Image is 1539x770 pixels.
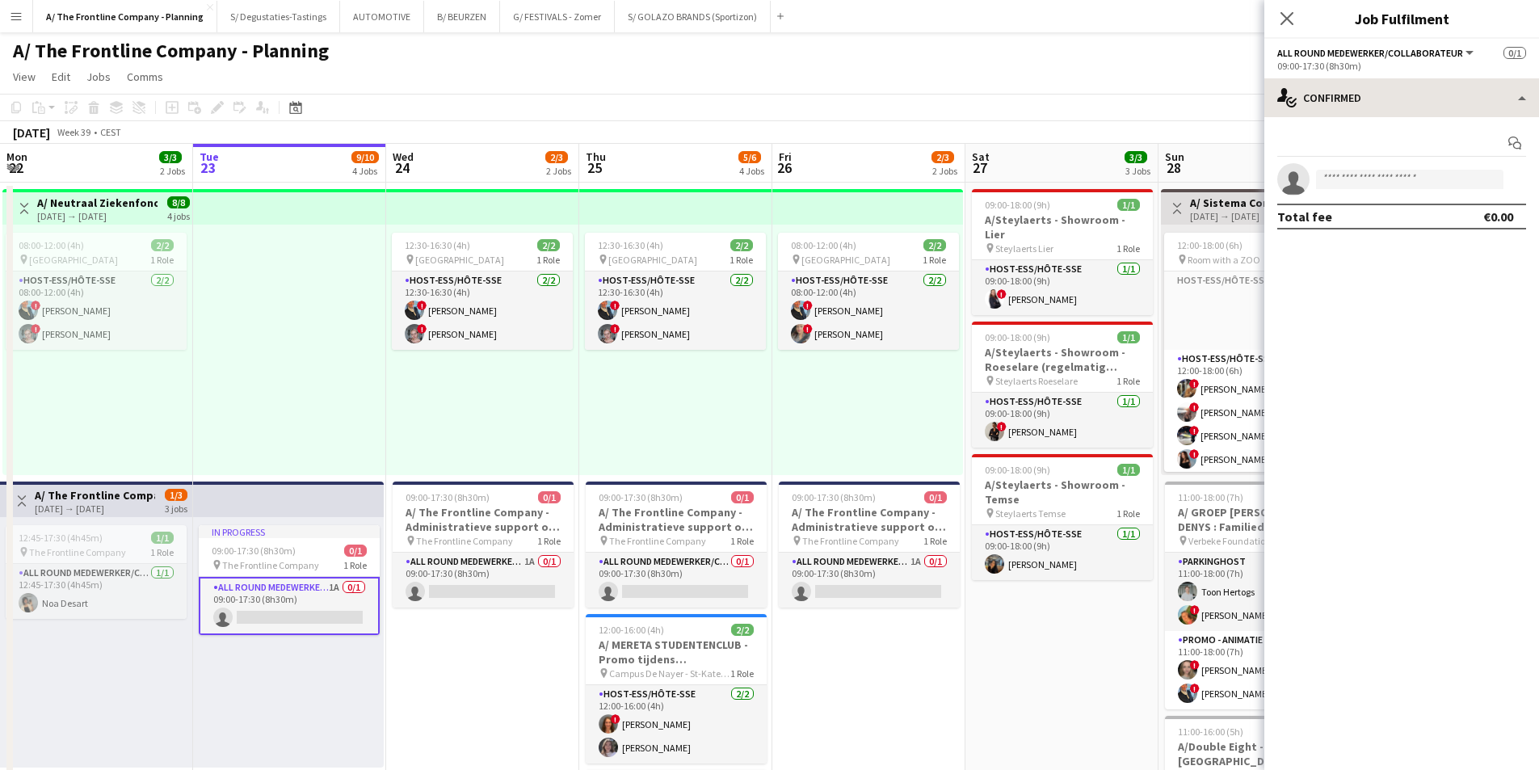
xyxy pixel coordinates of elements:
[212,545,296,557] span: 09:00-17:30 (8h30m)
[932,165,957,177] div: 2 Jobs
[45,66,77,87] a: Edit
[972,189,1153,315] div: 09:00-18:00 (9h)1/1A/Steylaerts - Showroom - Lier Steylaerts Lier1 RoleHost-ess/Hôte-sse1/109:00-...
[545,151,568,163] span: 2/3
[791,239,856,251] span: 08:00-12:00 (4h)
[100,126,121,138] div: CEST
[31,301,40,310] span: !
[972,322,1153,448] app-job-card: 09:00-18:00 (9h)1/1A/Steylaerts - Showroom - Roeselare (regelmatig terugkerende opdracht) Steylae...
[1116,242,1140,255] span: 1 Role
[779,505,960,534] h3: A/ The Frontline Company - Administratieve support op TFC Kantoor
[586,614,767,764] app-job-card: 12:00-16:00 (4h)2/2A/ MERETA STUDENTENCLUB - Promo tijdens wervingsnamiddag - Campus de [GEOGRAPH...
[586,482,767,608] app-job-card: 09:00-17:30 (8h30m)0/1A/ The Frontline Company - Administratieve support op TFC Kantoor The Front...
[1190,196,1310,210] h3: A/ Sistema Congressi - Congres RADECS 2025 - [GEOGRAPHIC_DATA] (Room with a Zoo) - 28/09 tem 03/10
[1189,379,1199,389] span: !
[995,242,1053,255] span: Steylaerts Lier
[13,39,329,63] h1: A/ The Frontline Company - Planning
[995,507,1066,520] span: Steylaerts Temse
[1264,8,1539,29] h3: Job Fulfilment
[393,482,574,608] app-job-card: 09:00-17:30 (8h30m)0/1A/ The Frontline Company - Administratieve support op TFC Kantoor The Front...
[167,208,190,222] div: 4 jobs
[1117,199,1140,211] span: 1/1
[344,545,367,557] span: 0/1
[779,149,792,164] span: Fri
[995,375,1078,387] span: Steylaerts Roeselare
[1189,402,1199,412] span: !
[969,158,990,177] span: 27
[1190,660,1200,670] span: !
[972,454,1153,580] app-job-card: 09:00-18:00 (9h)1/1A/Steylaerts - Showroom - Temse Steylaerts Temse1 RoleHost-ess/Hôte-sse1/109:0...
[972,478,1153,507] h3: A/Steylaerts - Showroom - Temse
[599,624,664,636] span: 12:00-16:00 (4h)
[500,1,615,32] button: G/ FESTIVALS - Zomer
[801,254,890,266] span: [GEOGRAPHIC_DATA]
[802,535,899,547] span: The Frontline Company
[340,1,424,32] button: AUTOMOTIVE
[923,239,946,251] span: 2/2
[1116,375,1140,387] span: 1 Role
[1164,350,1345,499] app-card-role: Host-ess/Hôte-sse5/512:00-18:00 (6h)![PERSON_NAME]![PERSON_NAME]![PERSON_NAME]![PERSON_NAME]
[159,151,182,163] span: 3/3
[160,165,185,177] div: 2 Jobs
[150,254,174,266] span: 1 Role
[537,239,560,251] span: 2/2
[1190,684,1200,693] span: !
[610,301,620,310] span: !
[730,254,753,266] span: 1 Role
[19,239,84,251] span: 08:00-12:00 (4h)
[585,233,766,350] app-job-card: 12:30-16:30 (4h)2/2 [GEOGRAPHIC_DATA]1 RoleHost-ess/Hôte-sse2/212:30-16:30 (4h)![PERSON_NAME]![PE...
[1178,491,1243,503] span: 11:00-18:00 (7h)
[405,239,470,251] span: 12:30-16:30 (4h)
[393,149,414,164] span: Wed
[200,149,219,164] span: Tue
[599,491,683,503] span: 09:00-17:30 (8h30m)
[1189,449,1199,459] span: !
[997,422,1007,431] span: !
[739,165,764,177] div: 4 Jobs
[6,564,187,619] app-card-role: All Round medewerker/collaborateur1/112:45-17:30 (4h45m)Noa Desart
[31,324,40,334] span: !
[199,525,380,538] div: In progress
[598,239,663,251] span: 12:30-16:30 (4h)
[6,233,187,350] app-job-card: 08:00-12:00 (4h)2/2 [GEOGRAPHIC_DATA]1 RoleHost-ess/Hôte-sse2/208:00-12:00 (4h)![PERSON_NAME]![PE...
[608,254,697,266] span: [GEOGRAPHIC_DATA]
[6,525,187,619] app-job-card: 12:45-17:30 (4h45m)1/1 The Frontline Company1 RoleAll Round medewerker/collaborateur1/112:45-17:3...
[1188,535,1306,547] span: Verbeke Foundation - Stekene
[393,505,574,534] h3: A/ The Frontline Company - Administratieve support op TFC Kantoor
[972,149,990,164] span: Sat
[151,532,174,544] span: 1/1
[536,254,560,266] span: 1 Role
[416,535,513,547] span: The Frontline Company
[151,239,174,251] span: 2/2
[1165,631,1346,709] app-card-role: Promo - Animatie - Animation2/211:00-18:00 (7h)![PERSON_NAME]![PERSON_NAME]
[730,667,754,680] span: 1 Role
[803,324,813,334] span: !
[1277,208,1332,225] div: Total fee
[972,260,1153,315] app-card-role: Host-ess/Hôte-sse1/109:00-18:00 (9h)![PERSON_NAME]
[127,69,163,84] span: Comms
[199,577,380,635] app-card-role: All Round medewerker/collaborateur1A0/109:00-17:30 (8h30m)
[730,239,753,251] span: 2/2
[1189,426,1199,435] span: !
[393,553,574,608] app-card-role: All Round medewerker/collaborateur1A0/109:00-17:30 (8h30m)
[972,212,1153,242] h3: A/Steylaerts - Showroom - Lier
[6,271,187,350] app-card-role: Host-ess/Hôte-sse2/208:00-12:00 (4h)![PERSON_NAME]![PERSON_NAME]
[586,553,767,608] app-card-role: All Round medewerker/collaborateur0/109:00-17:30 (8h30m)
[538,491,561,503] span: 0/1
[985,464,1050,476] span: 09:00-18:00 (9h)
[392,233,573,350] div: 12:30-16:30 (4h)2/2 [GEOGRAPHIC_DATA]1 RoleHost-ess/Hôte-sse2/212:30-16:30 (4h)![PERSON_NAME]![PE...
[1164,271,1345,350] app-card-role-placeholder: Host-ess/Hôte-sse
[923,535,947,547] span: 1 Role
[615,1,771,32] button: S/ GOLAZO BRANDS (Sportizon)
[1117,464,1140,476] span: 1/1
[1165,482,1346,709] app-job-card: 11:00-18:00 (7h)4/4A/ GROEP [PERSON_NAME] DENYS : Familiedag - Verbeke Foundation Stekene Verbeke...
[803,301,813,310] span: !
[390,158,414,177] span: 24
[583,158,606,177] span: 25
[730,535,754,547] span: 1 Role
